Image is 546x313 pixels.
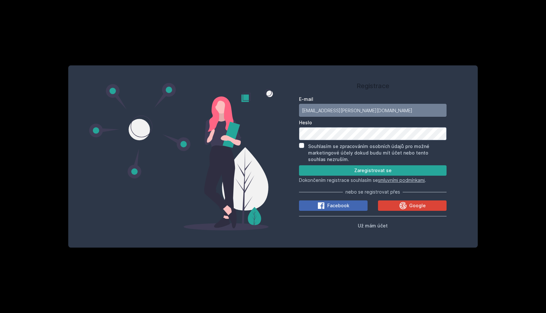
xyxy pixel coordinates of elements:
[378,200,447,211] button: Google
[299,104,447,117] input: Tvoje e-mailová adresa
[358,222,388,229] button: Už mám účet
[299,96,447,102] label: E-mail
[378,177,425,183] a: smluvními podmínkami
[299,165,447,176] button: Zaregistrovat se
[299,81,447,91] h1: Registrace
[345,189,400,195] span: nebo se registrovat přes
[299,119,447,126] label: Heslo
[299,177,447,184] p: Dokončením registrace souhlasím se .
[299,200,368,211] button: Facebook
[308,143,429,162] label: Souhlasím se zpracováním osobních údajů pro možné marketingové účely dokud budu mít účet nebo ten...
[409,202,426,209] span: Google
[327,202,349,209] span: Facebook
[358,223,388,228] span: Už mám účet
